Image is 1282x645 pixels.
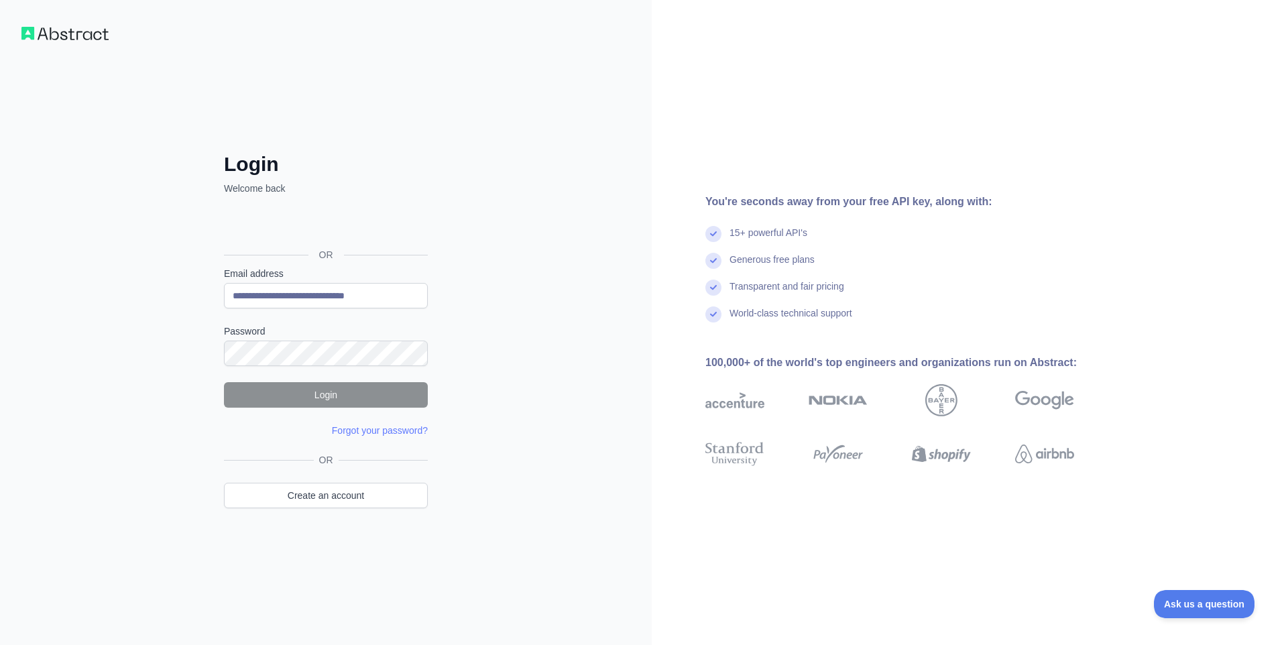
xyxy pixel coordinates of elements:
[224,182,428,195] p: Welcome back
[332,425,428,436] a: Forgot your password?
[705,306,721,322] img: check mark
[730,226,807,253] div: 15+ powerful API's
[730,306,852,333] div: World-class technical support
[705,253,721,269] img: check mark
[730,280,844,306] div: Transparent and fair pricing
[224,325,428,338] label: Password
[224,152,428,176] h2: Login
[217,210,432,239] iframe: ប៊ូតុង "ចូលដោយប្រើ Google"
[705,439,764,469] img: stanford university
[308,248,344,261] span: OR
[224,382,428,408] button: Login
[809,439,868,469] img: payoneer
[705,226,721,242] img: check mark
[705,355,1117,371] div: 100,000+ of the world's top engineers and organizations run on Abstract:
[705,384,764,416] img: accenture
[912,439,971,469] img: shopify
[1015,439,1074,469] img: airbnb
[730,253,815,280] div: Generous free plans
[224,483,428,508] a: Create an account
[705,194,1117,210] div: You're seconds away from your free API key, along with:
[705,280,721,296] img: check mark
[809,384,868,416] img: nokia
[925,384,957,416] img: bayer
[224,267,428,280] label: Email address
[314,453,339,467] span: OR
[1015,384,1074,416] img: google
[21,27,109,40] img: Workflow
[1154,590,1255,618] iframe: Toggle Customer Support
